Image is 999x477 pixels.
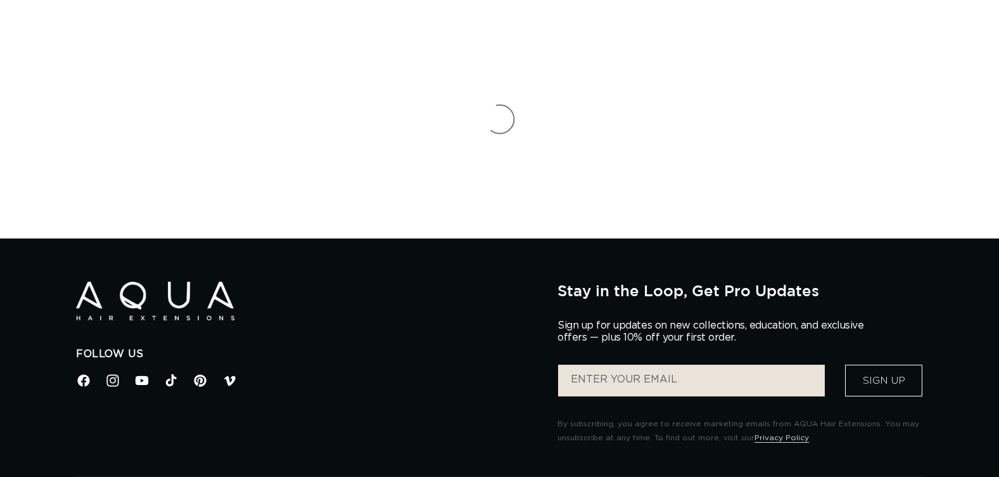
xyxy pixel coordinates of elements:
input: ENTER YOUR EMAIL [558,365,825,396]
a: Privacy Policy [754,434,809,441]
h2: Follow Us [76,348,538,361]
h2: Stay in the Loop, Get Pro Updates [557,282,923,299]
p: By subscribing, you agree to receive marketing emails from AQUA Hair Extensions. You may unsubscr... [557,417,923,445]
button: Sign Up [845,365,922,396]
img: Aqua Hair Extensions [76,282,234,320]
p: Sign up for updates on new collections, education, and exclusive offers — plus 10% off your first... [557,320,874,344]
